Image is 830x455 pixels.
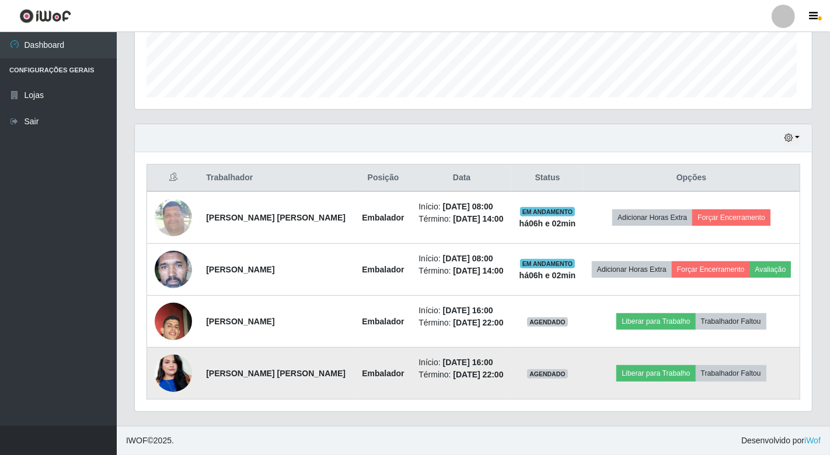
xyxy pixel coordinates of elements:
[616,365,695,381] button: Liberar para Trabalho
[206,369,346,378] strong: [PERSON_NAME] [PERSON_NAME]
[443,358,493,367] time: [DATE] 16:00
[206,265,274,274] strong: [PERSON_NAME]
[696,313,766,330] button: Trabalhador Faltou
[362,213,404,222] strong: Embalador
[519,219,576,228] strong: há 06 h e 02 min
[612,209,692,226] button: Adicionar Horas Extra
[419,201,505,213] li: Início:
[199,164,354,192] th: Trabalhador
[155,192,192,242] img: 1697490161329.jpeg
[419,369,505,381] li: Término:
[453,318,503,327] time: [DATE] 22:00
[741,435,821,447] span: Desenvolvido por
[692,209,770,226] button: Forçar Encerramento
[750,261,791,278] button: Avaliação
[453,266,503,275] time: [DATE] 14:00
[453,370,503,379] time: [DATE] 22:00
[206,213,346,222] strong: [PERSON_NAME] [PERSON_NAME]
[155,340,192,407] img: 1705535567021.jpeg
[696,365,766,381] button: Trabalhador Faltou
[616,313,695,330] button: Liberar para Trabalho
[155,288,192,355] img: 1729120016145.jpeg
[453,214,503,223] time: [DATE] 14:00
[583,164,800,192] th: Opções
[355,164,412,192] th: Posição
[527,317,568,327] span: AGENDADO
[519,271,576,280] strong: há 06 h e 02 min
[411,164,512,192] th: Data
[206,317,274,326] strong: [PERSON_NAME]
[362,317,404,326] strong: Embalador
[443,254,493,263] time: [DATE] 08:00
[419,265,505,277] li: Término:
[126,436,148,445] span: IWOF
[520,259,576,268] span: EM ANDAMENTO
[419,356,505,369] li: Início:
[419,317,505,329] li: Término:
[19,9,71,23] img: CoreUI Logo
[443,306,493,315] time: [DATE] 16:00
[126,435,174,447] span: © 2025 .
[672,261,750,278] button: Forçar Encerramento
[155,231,192,308] img: 1672757471679.jpeg
[362,369,404,378] strong: Embalador
[592,261,672,278] button: Adicionar Horas Extra
[512,164,583,192] th: Status
[419,253,505,265] li: Início:
[804,436,821,445] a: iWof
[527,369,568,379] span: AGENDADO
[362,265,404,274] strong: Embalador
[419,304,505,317] li: Início:
[419,213,505,225] li: Término:
[443,202,493,211] time: [DATE] 08:00
[520,207,576,216] span: EM ANDAMENTO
